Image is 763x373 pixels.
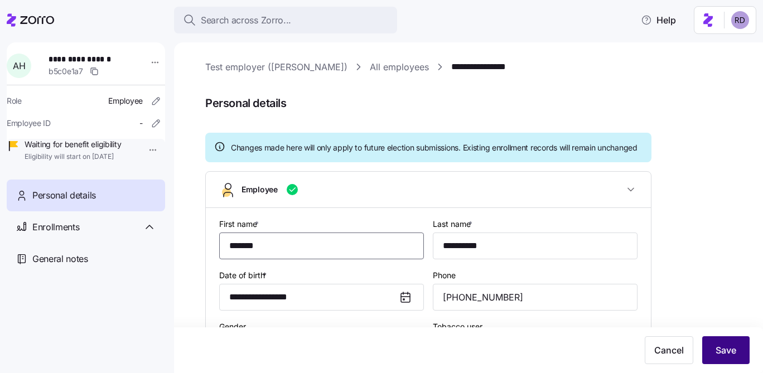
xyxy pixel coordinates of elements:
[702,336,750,364] button: Save
[370,60,429,74] a: All employees
[7,118,51,129] span: Employee ID
[32,220,79,234] span: Enrollments
[645,336,693,364] button: Cancel
[201,13,291,27] span: Search across Zorro...
[716,343,736,357] span: Save
[433,284,638,311] input: Phone
[242,184,278,195] span: Employee
[32,252,88,266] span: General notes
[25,139,121,150] span: Waiting for benefit eligibility
[32,188,96,202] span: Personal details
[13,61,25,70] span: A H
[219,269,269,282] label: Date of birth
[25,152,121,162] span: Eligibility will start on [DATE]
[641,13,676,27] span: Help
[632,9,685,31] button: Help
[205,60,347,74] a: Test employer ([PERSON_NAME])
[433,269,456,282] label: Phone
[206,172,651,208] button: Employee
[7,95,22,106] span: Role
[174,7,397,33] button: Search across Zorro...
[49,66,83,77] span: b5c0e1a7
[205,94,747,113] span: Personal details
[433,218,475,230] label: Last name
[108,95,143,106] span: Employee
[219,321,246,333] label: Gender
[219,218,261,230] label: First name
[731,11,749,29] img: 6d862e07fa9c5eedf81a4422c42283ac
[433,321,482,333] label: Tobacco user
[654,343,684,357] span: Cancel
[231,142,638,153] span: Changes made here will only apply to future election submissions. Existing enrollment records wil...
[139,118,143,129] span: -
